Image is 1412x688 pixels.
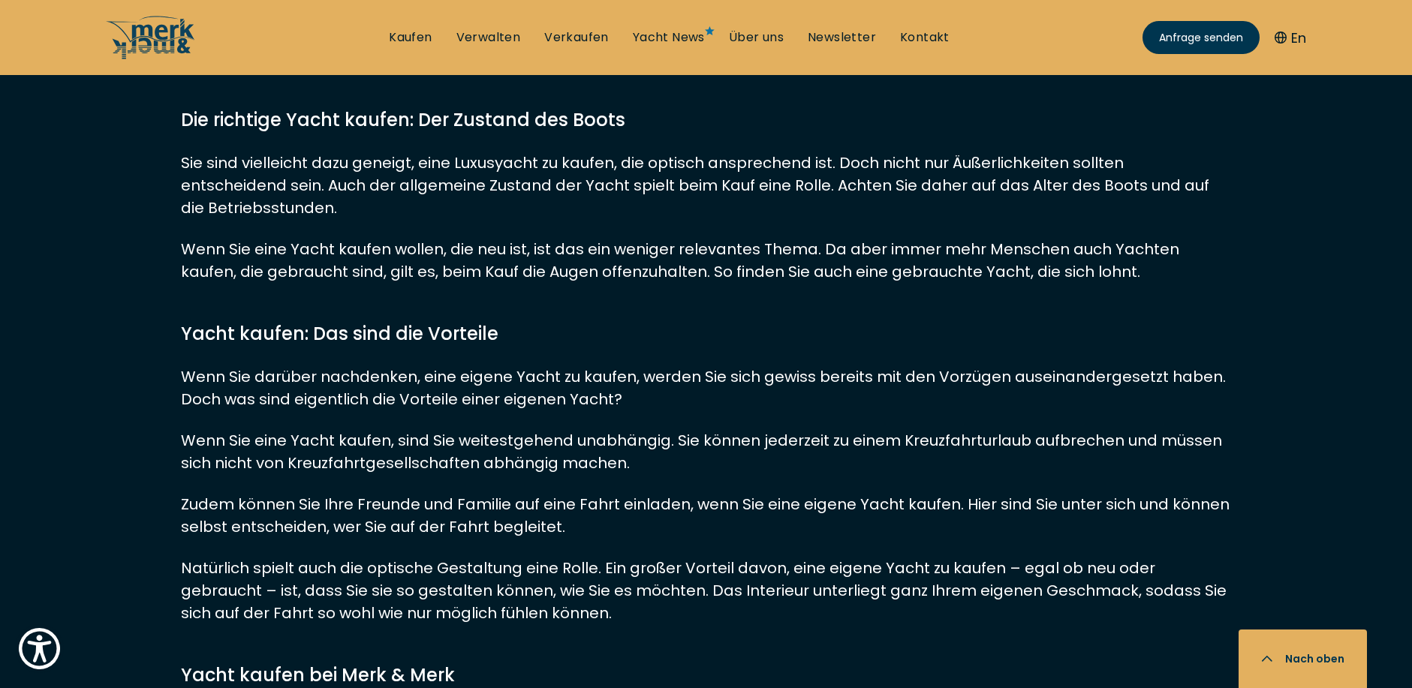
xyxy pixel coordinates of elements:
[15,624,64,673] button: Show Accessibility Preferences
[456,29,521,46] a: Verwalten
[181,320,1232,347] h3: Yacht kaufen: Das sind die Vorteile
[389,29,432,46] a: Kaufen
[808,29,876,46] a: Newsletter
[544,29,609,46] a: Verkaufen
[181,107,1232,133] h3: Die richtige Yacht kaufen: Der Zustand des Boots
[900,29,950,46] a: Kontakt
[181,557,1232,624] p: Natürlich spielt auch die optische Gestaltung eine Rolle. Ein großer Vorteil davon, eine eigene Y...
[181,152,1232,219] p: Sie sind vielleicht dazu geneigt, eine Luxusyacht zu kaufen, die optisch ansprechend ist. Doch ni...
[181,365,1232,410] p: Wenn Sie darüber nachdenken, eine eigene Yacht zu kaufen, werden Sie sich gewiss bereits mit den ...
[1275,28,1306,48] button: En
[633,29,705,46] a: Yacht News
[181,662,1232,688] h2: Yacht kaufen bei Merk & Merk
[181,238,1232,283] p: Wenn Sie eine Yacht kaufen wollen, die neu ist, ist das ein weniger relevantes Thema. Da aber imm...
[181,493,1232,538] p: Zudem können Sie Ihre Freunde und Familie auf eine Fahrt einladen, wenn Sie eine eigene Yacht kau...
[729,29,784,46] a: Über uns
[181,429,1232,474] p: Wenn Sie eine Yacht kaufen, sind Sie weitestgehend unabhängig. Sie können jederzeit zu einem Kreu...
[1159,30,1243,46] span: Anfrage senden
[1239,629,1367,688] button: Nach oben
[1143,21,1260,54] a: Anfrage senden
